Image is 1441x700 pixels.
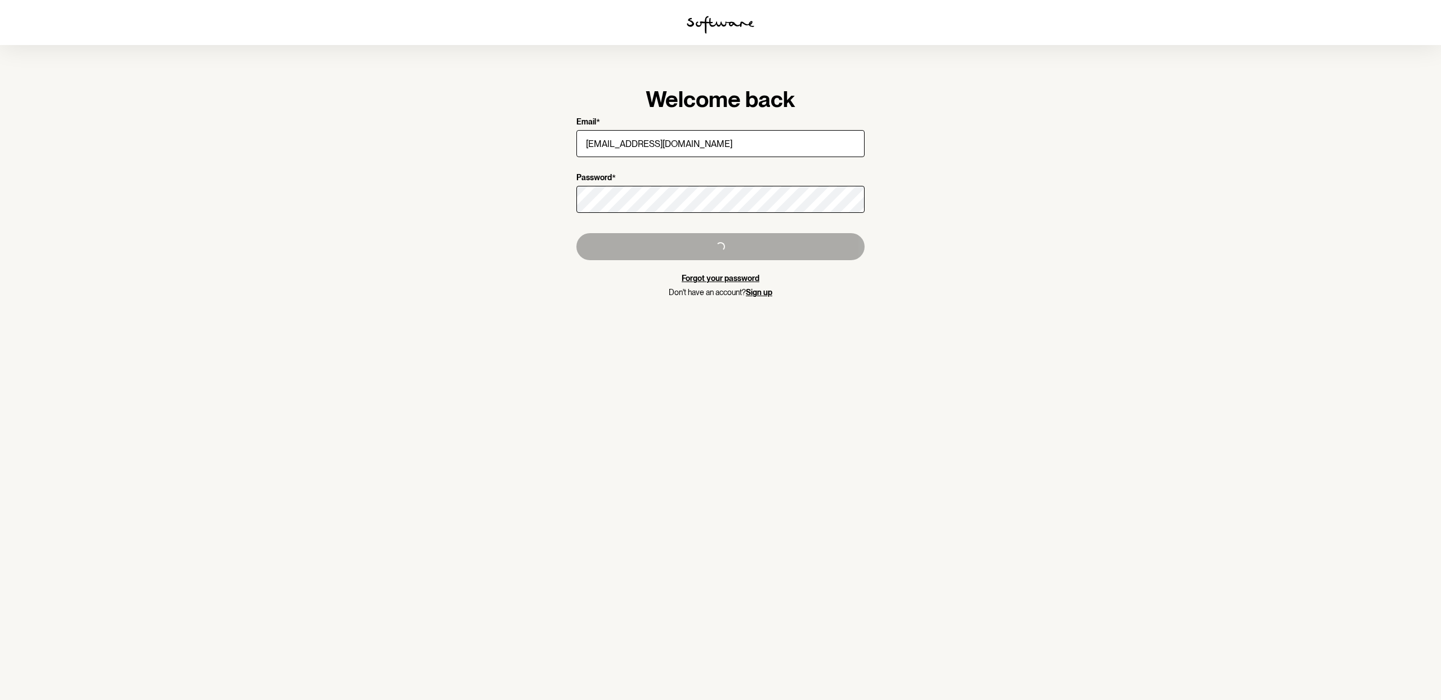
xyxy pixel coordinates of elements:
[576,117,596,128] p: Email
[576,86,865,113] h1: Welcome back
[746,288,772,297] a: Sign up
[576,173,612,184] p: Password
[576,288,865,297] p: Don't have an account?
[682,274,759,283] a: Forgot your password
[687,16,754,34] img: software logo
